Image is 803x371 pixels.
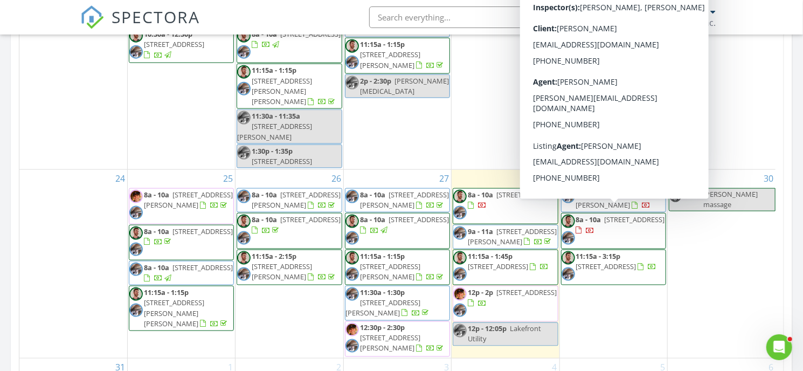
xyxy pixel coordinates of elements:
[453,250,558,285] a: 11:15a - 1:45p [STREET_ADDRESS]
[237,111,251,125] img: ron.jpg
[345,323,359,336] img: screenshot_20231113_133745.jpg
[252,76,312,106] span: [STREET_ADDRESS][PERSON_NAME][PERSON_NAME]
[360,39,445,70] a: 11:15a - 1:15p [STREET_ADDRESS][PERSON_NAME]
[638,6,708,17] div: [PERSON_NAME]
[360,333,420,353] span: [STREET_ADDRESS][PERSON_NAME]
[129,45,143,59] img: ron.jpg
[453,226,467,240] img: ron.jpg
[144,190,233,210] span: [STREET_ADDRESS][PERSON_NAME]
[129,226,143,240] img: corbin1.jpg
[113,170,127,187] a: Go to August 24, 2025
[562,54,575,67] img: corbin1.jpg
[468,262,528,271] span: [STREET_ADDRESS]
[562,215,575,228] img: corbin1.jpg
[252,65,337,106] a: 11:15a - 1:15p [STREET_ADDRESS][PERSON_NAME][PERSON_NAME]
[453,286,558,321] a: 12p - 2p [STREET_ADDRESS]
[653,170,667,187] a: Go to August 29, 2025
[345,215,359,228] img: corbin1.jpg
[562,34,575,47] img: ron.jpg
[360,190,385,200] span: 8a - 10a
[360,76,449,96] span: [PERSON_NAME] [MEDICAL_DATA]
[237,250,342,285] a: 11:15a - 2:15p [STREET_ADDRESS][PERSON_NAME]
[468,226,557,246] span: [STREET_ADDRESS][PERSON_NAME]
[80,15,200,37] a: SPECTORA
[453,251,467,265] img: corbin1.jpg
[252,29,341,49] a: 8a - 10a [STREET_ADDRESS]
[576,190,601,200] span: 8a - 10a
[237,251,251,265] img: corbin1.jpg
[19,170,127,359] td: Go to August 24, 2025
[129,263,143,276] img: ron.jpg
[237,82,251,95] img: ron.jpg
[468,190,557,210] a: 8a - 10a [STREET_ADDRESS]
[468,324,541,344] span: Lakefront Utility
[252,251,337,281] a: 11:15a - 2:15p [STREET_ADDRESS][PERSON_NAME]
[624,17,716,28] div: Inspections South, Inc.
[682,189,701,210] span: 11:45a
[237,231,251,245] img: ron.jpg
[468,226,493,236] span: 9a - 11a
[360,190,449,210] span: [STREET_ADDRESS][PERSON_NAME]
[144,287,229,328] a: 11:15a - 1:15p [STREET_ADDRESS][PERSON_NAME][PERSON_NAME]
[237,121,312,141] span: [STREET_ADDRESS][PERSON_NAME]
[468,251,513,261] span: 11:15a - 1:45p
[703,189,758,209] span: [PERSON_NAME] massage
[252,65,296,75] span: 11:15a - 1:15p
[252,262,312,281] span: [STREET_ADDRESS][PERSON_NAME]
[468,226,557,246] a: 9a - 11a [STREET_ADDRESS][PERSON_NAME]
[496,287,557,297] span: [STREET_ADDRESS]
[129,225,234,260] a: 8a - 10a [STREET_ADDRESS]
[129,28,234,63] a: 10:30a - 12:30p [STREET_ADDRESS]
[129,286,234,331] a: 11:15a - 1:15p [STREET_ADDRESS][PERSON_NAME][PERSON_NAME]
[576,190,665,210] a: 8a - 10a [STREET_ADDRESS][PERSON_NAME]
[252,215,277,224] span: 8a - 10a
[468,251,549,271] a: 11:15a - 1:45p [STREET_ADDRESS]
[559,170,667,359] td: Go to August 29, 2025
[129,304,143,317] img: ron.jpg
[144,190,169,200] span: 8a - 10a
[252,190,341,210] a: 8a - 10a [STREET_ADDRESS][PERSON_NAME]
[345,39,359,53] img: corbin1.jpg
[252,190,277,200] span: 8a - 10a
[360,262,420,281] span: [STREET_ADDRESS][PERSON_NAME]
[562,267,575,281] img: ron.jpg
[345,56,359,69] img: ron.jpg
[237,190,251,203] img: ron.jpg
[360,215,449,235] a: 8a - 10a [STREET_ADDRESS]
[144,287,189,297] span: 11:15a - 1:15p
[561,250,666,285] a: 11:15a - 3:15p [STREET_ADDRESS]
[668,170,776,359] td: Go to August 30, 2025
[360,323,405,333] span: 12:30p - 2:30p
[129,243,143,256] img: ron.jpg
[360,50,420,70] span: [STREET_ADDRESS][PERSON_NAME]
[360,76,391,86] span: 2p - 2:30p
[144,298,204,328] span: [STREET_ADDRESS][PERSON_NAME][PERSON_NAME]
[345,188,450,212] a: 8a - 10a [STREET_ADDRESS][PERSON_NAME]
[144,190,233,210] a: 8a - 10a [STREET_ADDRESS][PERSON_NAME]
[129,287,143,301] img: corbin1.jpg
[369,6,585,28] input: Search everything...
[468,190,493,200] span: 8a - 10a
[345,321,450,357] a: 12:30p - 2:30p [STREET_ADDRESS][PERSON_NAME]
[453,324,467,338] img: ron.jpg
[129,190,143,203] img: screenshot_20231113_133745.jpg
[237,65,251,79] img: corbin1.jpg
[144,39,204,49] span: [STREET_ADDRESS]
[129,261,234,285] a: 8a - 10a [STREET_ADDRESS]
[576,18,665,38] a: 8a - 10a [STREET_ADDRESS]
[127,170,235,359] td: Go to August 25, 2025
[562,65,636,85] span: [STREET_ADDRESS][PERSON_NAME]
[144,263,169,272] span: 8a - 10a
[562,251,575,265] img: corbin1.jpg
[252,146,293,156] span: 1:30p - 1:35p
[237,215,251,228] img: corbin1.jpg
[345,213,450,249] a: 8a - 10a [STREET_ADDRESS]
[237,267,251,281] img: ron.jpg
[389,215,449,224] span: [STREET_ADDRESS]
[345,298,420,318] span: [STREET_ADDRESS][PERSON_NAME]
[345,251,359,265] img: corbin1.jpg
[360,39,405,49] span: 11:15a - 1:15p
[576,262,636,271] span: [STREET_ADDRESS]
[237,64,342,109] a: 11:15a - 1:15p [STREET_ADDRESS][PERSON_NAME][PERSON_NAME]
[561,52,666,87] a: 10:15a - 12:15p [STREET_ADDRESS][PERSON_NAME]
